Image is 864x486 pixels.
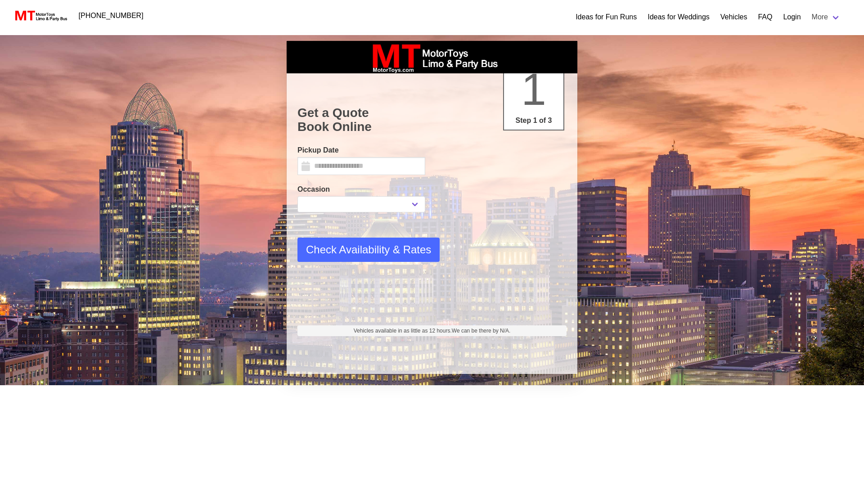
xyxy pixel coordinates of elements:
[508,115,560,126] p: Step 1 of 3
[73,7,149,25] a: [PHONE_NUMBER]
[13,9,68,22] img: MotorToys Logo
[648,12,710,22] a: Ideas for Weddings
[364,41,499,73] img: box_logo_brand.jpeg
[806,8,846,26] a: More
[354,327,511,335] span: Vehicles available in as little as 12 hours.
[576,12,637,22] a: Ideas for Fun Runs
[297,184,425,195] label: Occasion
[306,242,431,258] span: Check Availability & Rates
[297,145,425,156] label: Pickup Date
[297,238,440,262] button: Check Availability & Rates
[783,12,801,22] a: Login
[297,106,567,134] h1: Get a Quote Book Online
[758,12,772,22] a: FAQ
[521,64,546,114] span: 1
[720,12,747,22] a: Vehicles
[452,328,511,334] span: We can be there by N/A.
